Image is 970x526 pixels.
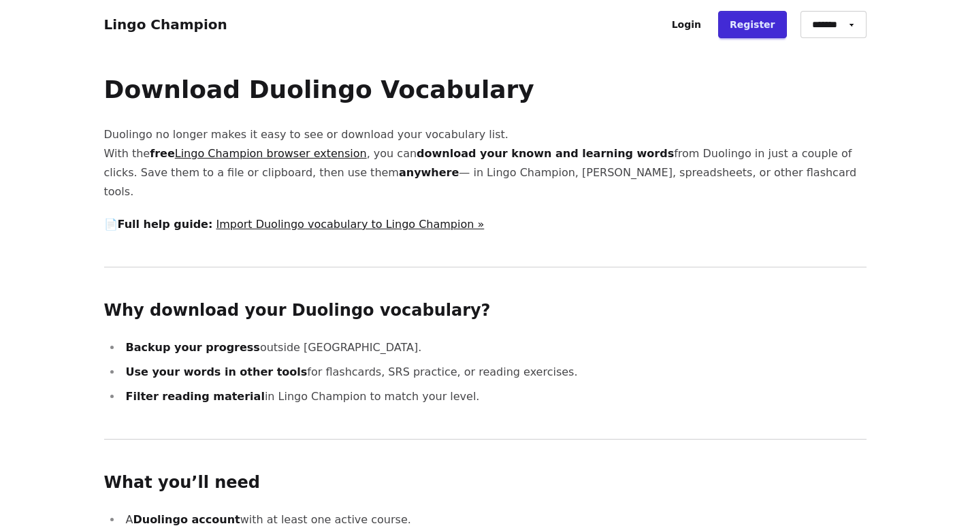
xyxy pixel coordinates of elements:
a: Login [660,11,713,38]
h2: What you’ll need [104,472,867,494]
a: Register [718,11,787,38]
p: Duolingo no longer makes it easy to see or download your vocabulary list. With the , you can from... [104,125,867,201]
li: for flashcards, SRS practice, or reading exercises. [122,363,867,382]
strong: Duolingo account [133,513,240,526]
strong: download your known and learning words [417,147,674,160]
strong: Full help guide: [118,218,213,231]
strong: Use your words in other tools [126,365,308,378]
a: Lingo Champion browser extension [175,147,367,160]
li: in Lingo Champion to match your level. [122,387,867,406]
a: Lingo Champion [104,16,227,33]
h2: Why download your Duolingo vocabulary? [104,300,867,322]
strong: Filter reading material [126,390,265,403]
li: outside [GEOGRAPHIC_DATA]. [122,338,867,357]
strong: anywhere [399,166,459,179]
a: Import Duolingo vocabulary to Lingo Champion » [216,218,484,231]
h1: Download Duolingo Vocabulary [104,76,867,103]
p: 📄 [104,215,867,234]
strong: free [150,147,367,160]
strong: Backup your progress [126,341,260,354]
